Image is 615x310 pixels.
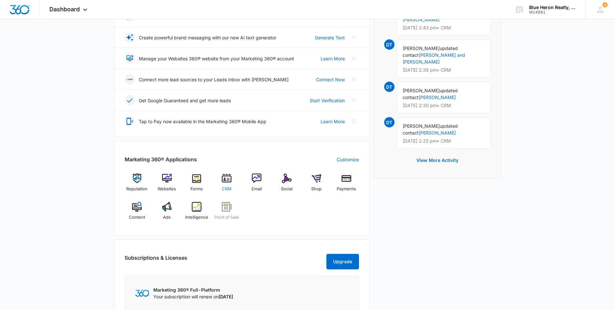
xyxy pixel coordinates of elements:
[126,186,148,192] span: Reputation
[184,174,209,197] a: Forms
[139,118,266,125] p: Tap to Pay now available in the Marketing 360® Mobile App
[311,186,322,192] span: Shop
[139,55,294,62] p: Manage your Websites 360® website from your Marketing 360® account
[334,174,359,197] a: Payments
[125,155,197,163] h2: Marketing 360® Applications
[139,76,289,83] p: Connect more lead sources to your Leads Inbox with [PERSON_NAME]
[158,186,176,192] span: Websites
[403,52,465,65] a: [PERSON_NAME] and [PERSON_NAME]
[214,174,239,197] a: CRM
[214,214,239,221] span: Point of Sale
[316,76,345,83] a: Connect Now
[384,82,395,92] span: DT
[129,214,145,221] span: Content
[403,123,440,129] span: [PERSON_NAME]
[185,214,208,221] span: Intelligence
[349,116,359,126] button: Close
[222,186,231,192] span: CRM
[153,293,233,300] p: Your subscription will renew on
[337,186,356,192] span: Payments
[125,202,149,225] a: Content
[403,103,485,108] p: [DATE] 2:30 pm • CRM
[125,254,187,267] h2: Subscriptions & Licenses
[139,34,276,41] p: Create powerful brand messaging with our new AI text generator
[135,290,149,296] img: Marketing 360 Logo
[251,186,262,192] span: Email
[349,53,359,64] button: Close
[153,286,233,293] p: Marketing 360® Full-Platform
[321,118,345,125] a: Learn More
[403,45,440,51] span: [PERSON_NAME]
[310,97,345,104] a: Start Verification
[125,174,149,197] a: Reputation
[602,2,608,7] div: notifications count
[403,25,485,30] p: [DATE] 2:43 pm • CRM
[304,174,329,197] a: Shop
[403,139,485,143] p: [DATE] 2:25 pm • CRM
[163,214,171,221] span: Ads
[349,95,359,105] button: Close
[326,254,359,269] button: Upgrade
[184,202,209,225] a: Intelligence
[154,202,179,225] a: Ads
[244,174,269,197] a: Email
[349,74,359,85] button: Close
[190,186,203,192] span: Forms
[410,153,465,168] button: View More Activity
[529,10,576,15] div: account id
[419,95,456,100] a: [PERSON_NAME]
[281,186,292,192] span: Social
[274,174,299,197] a: Social
[403,88,440,93] span: [PERSON_NAME]
[384,39,395,50] span: DT
[49,6,80,13] span: Dashboard
[337,156,359,163] a: Customize
[214,202,239,225] a: Point of Sale
[529,5,576,10] div: account name
[219,294,233,299] span: [DATE]
[419,130,456,135] a: [PERSON_NAME]
[384,117,395,127] span: DT
[349,32,359,43] button: Close
[602,2,608,7] span: 3
[321,55,345,62] a: Learn More
[139,97,231,104] p: Get Google Guaranteed and get more leads
[403,68,485,72] p: [DATE] 2:38 pm • CRM
[154,174,179,197] a: Websites
[315,34,345,41] a: Generate Text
